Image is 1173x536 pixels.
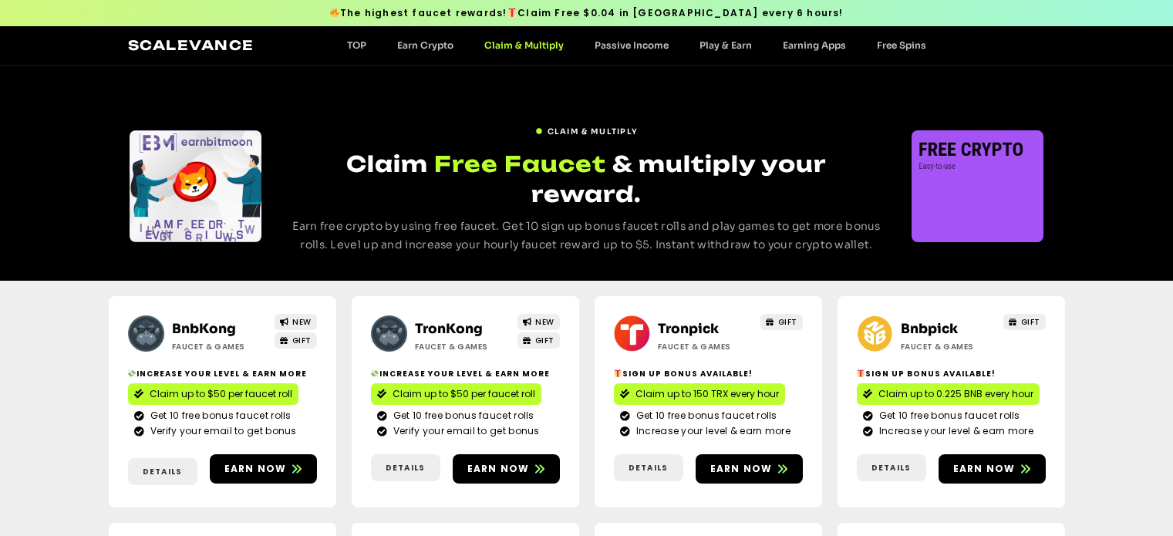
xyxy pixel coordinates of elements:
[393,387,535,401] span: Claim up to $50 per faucet roll
[878,387,1033,401] span: Claim up to 0.225 BNB every hour
[224,462,287,476] span: Earn now
[778,316,797,328] span: GIFT
[371,454,440,481] a: Details
[517,332,560,349] a: GIFT
[614,368,803,379] h2: Sign Up Bonus Available!
[614,369,622,377] img: 🎁
[172,321,236,337] a: BnbKong
[386,462,425,474] span: Details
[767,39,861,51] a: Earning Apps
[857,383,1040,405] a: Claim up to 0.225 BNB every hour
[332,39,942,51] nav: Menu
[382,39,469,51] a: Earn Crypto
[857,454,926,481] a: Details
[143,466,182,477] span: Details
[389,409,534,423] span: Get 10 free bonus faucet rolls
[875,409,1020,423] span: Get 10 free bonus faucet rolls
[535,120,639,137] a: Claim & Multiply
[939,454,1046,484] a: Earn now
[147,409,292,423] span: Get 10 free bonus faucet rolls
[371,368,560,379] h2: Increase your level & earn more
[507,8,517,17] img: 🎁
[535,316,554,328] span: NEW
[467,462,530,476] span: Earn now
[684,39,767,51] a: Play & Earn
[635,387,779,401] span: Claim up to 150 TRX every hour
[292,316,312,328] span: NEW
[210,454,317,484] a: Earn now
[857,369,865,377] img: 🎁
[415,341,511,352] h2: Faucet & Games
[453,454,560,484] a: Earn now
[434,149,606,179] span: Free Faucet
[901,341,997,352] h2: Faucet & Games
[275,332,317,349] a: GIFT
[290,217,883,255] p: Earn free crypto by using free faucet. Get 10 sign up bonus faucet rolls and play games to get mo...
[658,341,754,352] h2: Faucet & Games
[632,409,777,423] span: Get 10 free bonus faucet rolls
[130,130,261,242] div: Slides
[415,321,483,337] a: TronKong
[1021,316,1040,328] span: GIFT
[389,424,540,438] span: Verify your email to get bonus
[469,39,579,51] a: Claim & Multiply
[128,368,317,379] h2: Increase your level & earn more
[658,321,719,337] a: Tronpick
[275,314,317,330] a: NEW
[330,8,339,17] img: 🔥
[172,341,268,352] h2: Faucet & Games
[147,424,297,438] span: Verify your email to get bonus
[912,130,1043,242] div: Slides
[614,383,785,405] a: Claim up to 150 TRX every hour
[531,150,826,207] span: & multiply your reward.
[128,383,298,405] a: Claim up to $50 per faucet roll
[857,368,1046,379] h2: Sign Up Bonus Available!
[517,314,560,330] a: NEW
[614,454,683,481] a: Details
[901,321,958,337] a: Bnbpick
[371,383,541,405] a: Claim up to $50 per faucet roll
[710,462,773,476] span: Earn now
[128,37,254,53] a: Scalevance
[579,39,684,51] a: Passive Income
[332,39,382,51] a: TOP
[346,150,428,177] span: Claim
[871,462,911,474] span: Details
[150,387,292,401] span: Claim up to $50 per faucet roll
[760,314,803,330] a: GIFT
[548,126,639,137] span: Claim & Multiply
[371,369,379,377] img: 💸
[696,454,803,484] a: Earn now
[875,424,1033,438] span: Increase your level & earn more
[128,369,136,377] img: 💸
[632,424,790,438] span: Increase your level & earn more
[128,458,197,485] a: Details
[329,6,843,20] span: The highest faucet rewards! Claim Free $0.04 in [GEOGRAPHIC_DATA] every 6 hours!
[535,335,554,346] span: GIFT
[292,335,312,346] span: GIFT
[629,462,668,474] span: Details
[1003,314,1046,330] a: GIFT
[953,462,1016,476] span: Earn now
[861,39,942,51] a: Free Spins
